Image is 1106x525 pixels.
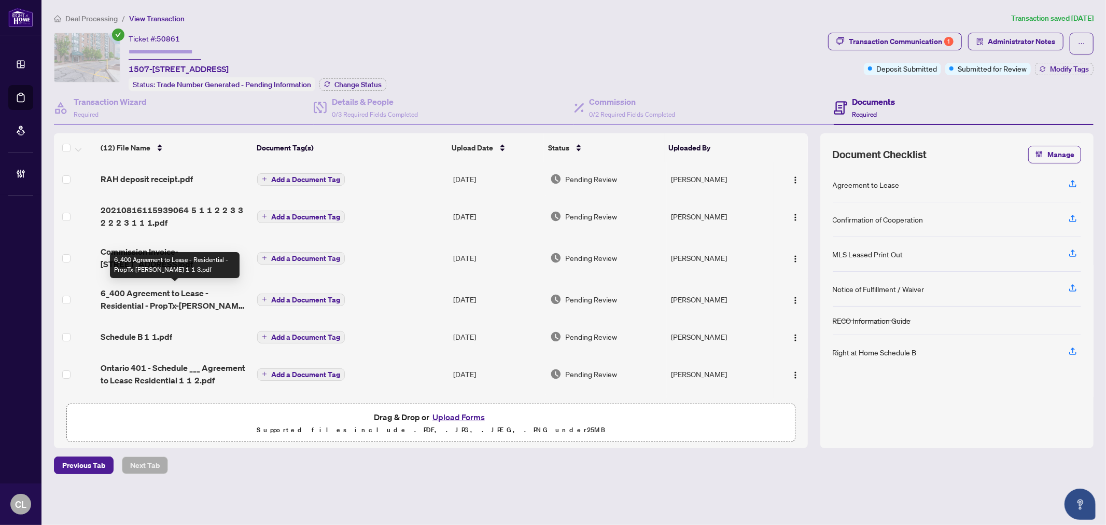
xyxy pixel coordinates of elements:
[791,176,800,184] img: Logo
[852,110,877,118] span: Required
[429,410,488,424] button: Upload Forms
[665,133,771,162] th: Uploaded By
[332,95,418,108] h4: Details & People
[976,38,984,45] span: solution
[374,410,488,424] span: Drag & Drop or
[122,457,168,474] button: Next Tab
[566,368,618,380] span: Pending Review
[833,315,911,326] div: RECO Information Guide
[257,294,345,306] button: Add a Document Tag
[550,211,562,222] img: Document Status
[129,63,229,75] span: 1507-[STREET_ADDRESS]
[1065,489,1096,520] button: Open asap
[257,210,345,223] button: Add a Document Tag
[968,33,1063,50] button: Administrator Notes
[101,330,172,343] span: Schedule B 1 1.pdf
[257,252,345,265] button: Add a Document Tag
[958,63,1027,74] span: Submitted for Review
[73,424,789,436] p: Supported files include .PDF, .JPG, .JPEG, .PNG under 25 MB
[262,176,267,182] span: plus
[15,497,26,512] span: CL
[791,213,800,222] img: Logo
[833,283,925,295] div: Notice of Fulfillment / Waiver
[129,77,315,91] div: Status:
[449,162,546,196] td: [DATE]
[101,287,249,312] span: 6_400 Agreement to Lease - Residential - PropTx-[PERSON_NAME] 1 1 3.pdf
[54,33,120,82] img: IMG-W12369670_1.jpg
[257,330,345,343] button: Add a Document Tag
[849,33,954,50] div: Transaction Communication
[101,173,193,185] span: RAH deposit receipt.pdf
[566,211,618,222] span: Pending Review
[257,331,345,343] button: Add a Document Tag
[67,404,795,443] span: Drag & Drop orUpload FormsSupported files include .PDF, .JPG, .JPEG, .PNG under25MB
[257,173,345,186] button: Add a Document Tag
[566,331,618,342] span: Pending Review
[787,171,804,187] button: Logo
[791,296,800,305] img: Logo
[667,196,774,237] td: [PERSON_NAME]
[566,294,618,305] span: Pending Review
[590,110,676,118] span: 0/2 Required Fields Completed
[449,353,546,395] td: [DATE]
[101,245,249,270] span: Commission Invoice-[STREET_ADDRESS]pdf
[271,334,340,341] span: Add a Document Tag
[74,110,99,118] span: Required
[550,294,562,305] img: Document Status
[271,371,340,378] span: Add a Document Tag
[452,142,493,154] span: Upload Date
[667,353,774,395] td: [PERSON_NAME]
[257,368,345,381] button: Add a Document Tag
[667,237,774,279] td: [PERSON_NAME]
[262,371,267,377] span: plus
[319,78,386,91] button: Change Status
[833,179,900,190] div: Agreement to Lease
[449,320,546,353] td: [DATE]
[257,293,345,306] button: Add a Document Tag
[449,196,546,237] td: [DATE]
[96,133,253,162] th: (12) File Name
[852,95,895,108] h4: Documents
[833,347,917,358] div: Right at Home Schedule B
[74,95,147,108] h4: Transaction Wizard
[667,320,774,353] td: [PERSON_NAME]
[101,142,150,154] span: (12) File Name
[590,95,676,108] h4: Commission
[1047,146,1074,163] span: Manage
[550,331,562,342] img: Document Status
[1050,65,1089,73] span: Modify Tags
[449,237,546,279] td: [DATE]
[62,457,105,474] span: Previous Tab
[791,334,800,342] img: Logo
[667,395,774,436] td: [PERSON_NAME]
[550,252,562,264] img: Document Status
[667,162,774,196] td: [PERSON_NAME]
[791,371,800,379] img: Logo
[65,14,118,23] span: Deal Processing
[257,367,345,381] button: Add a Document Tag
[449,395,546,436] td: [DATE]
[129,33,180,45] div: Ticket #:
[787,208,804,225] button: Logo
[110,252,240,278] div: 6_400 Agreement to Lease - Residential - PropTx-[PERSON_NAME] 1 1 3.pdf
[1035,63,1094,75] button: Modify Tags
[667,279,774,320] td: [PERSON_NAME]
[791,255,800,263] img: Logo
[544,133,665,162] th: Status
[548,142,569,154] span: Status
[550,368,562,380] img: Document Status
[8,8,33,27] img: logo
[833,248,903,260] div: MLS Leased Print Out
[1011,12,1094,24] article: Transaction saved [DATE]
[157,80,311,89] span: Trade Number Generated - Pending Information
[566,252,618,264] span: Pending Review
[334,81,382,88] span: Change Status
[112,29,124,41] span: check-circle
[129,14,185,23] span: View Transaction
[447,133,544,162] th: Upload Date
[833,147,927,162] span: Document Checklist
[944,37,954,46] div: 1
[271,255,340,262] span: Add a Document Tag
[332,110,418,118] span: 0/3 Required Fields Completed
[271,213,340,220] span: Add a Document Tag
